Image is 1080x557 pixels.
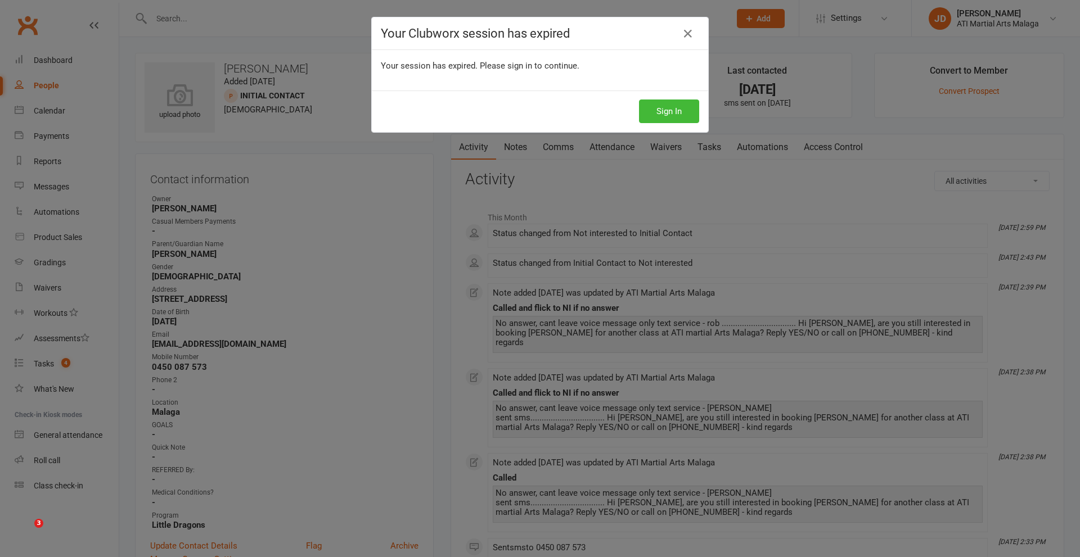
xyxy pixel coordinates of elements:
button: Sign In [639,99,699,123]
a: Close [679,25,697,43]
span: Your session has expired. Please sign in to continue. [381,61,579,71]
h4: Your Clubworx session has expired [381,26,699,40]
iframe: Intercom live chat [11,519,38,546]
span: 3 [34,519,43,528]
